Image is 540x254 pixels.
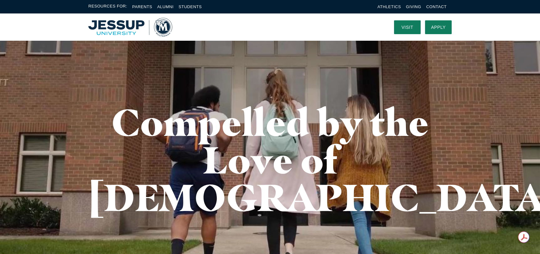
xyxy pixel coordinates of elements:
[88,3,127,10] span: Resources For:
[377,4,401,9] a: Athletics
[132,4,152,9] a: Parents
[88,18,172,37] a: Home
[88,103,452,216] h1: Compelled by the Love of [DEMOGRAPHIC_DATA]
[425,20,452,34] a: Apply
[157,4,174,9] a: Alumni
[88,18,172,37] img: Multnomah University Logo
[394,20,421,34] a: Visit
[406,4,421,9] a: Giving
[426,4,447,9] a: Contact
[179,4,202,9] a: Students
